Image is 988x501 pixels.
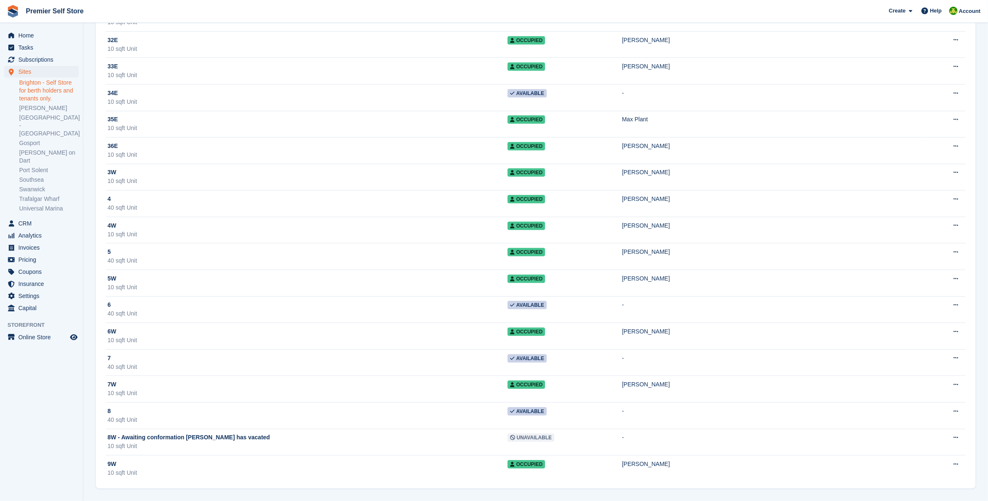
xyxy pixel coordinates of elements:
a: Universal Marina [19,205,79,213]
div: 10 sqft Unit [108,230,508,239]
span: Online Store [18,331,68,343]
a: menu [4,66,79,78]
span: Available [508,407,547,416]
span: 5W [108,274,116,283]
span: 32E [108,36,118,45]
span: Coupons [18,266,68,278]
div: [PERSON_NAME] [622,168,923,177]
img: stora-icon-8386f47178a22dfd0bd8f6a31ec36ba5ce8667c1dd55bd0f319d3a0aa187defe.svg [7,5,19,18]
span: Sites [18,66,68,78]
span: Occupied [508,115,545,124]
div: 40 sqft Unit [108,416,508,424]
span: Analytics [18,230,68,241]
div: [PERSON_NAME] [622,142,923,150]
span: Create [889,7,905,15]
a: Gosport [19,139,79,147]
span: Occupied [508,381,545,389]
span: 6W [108,327,116,336]
span: 34E [108,89,118,98]
div: 40 sqft Unit [108,203,508,212]
div: 10 sqft Unit [108,124,508,133]
span: 4W [108,221,116,230]
div: [PERSON_NAME] [622,195,923,203]
span: Occupied [508,142,545,150]
div: [PERSON_NAME] [622,274,923,283]
span: Occupied [508,275,545,283]
a: [PERSON_NAME] [19,104,79,112]
span: Settings [18,290,68,302]
div: [PERSON_NAME] [622,36,923,45]
a: menu [4,254,79,266]
span: 33E [108,62,118,71]
a: Trafalgar Wharf [19,195,79,203]
span: Tasks [18,42,68,53]
a: menu [4,331,79,343]
a: menu [4,230,79,241]
span: 7 [108,354,111,363]
span: 8 [108,407,111,416]
div: [PERSON_NAME] [622,221,923,230]
a: menu [4,302,79,314]
span: Occupied [508,36,545,45]
a: Southsea [19,176,79,184]
span: 3W [108,168,116,177]
a: menu [4,290,79,302]
span: 9W [108,460,116,468]
span: 6 [108,301,111,309]
div: 40 sqft Unit [108,309,508,318]
div: 10 sqft Unit [108,336,508,345]
span: 36E [108,142,118,150]
a: [PERSON_NAME] on Dart [19,149,79,165]
span: Capital [18,302,68,314]
div: 10 sqft Unit [108,150,508,159]
a: [GEOGRAPHIC_DATA] - [GEOGRAPHIC_DATA] [19,114,79,138]
a: menu [4,266,79,278]
span: Occupied [508,328,545,336]
span: Insurance [18,278,68,290]
span: Available [508,89,547,98]
span: 7W [108,380,116,389]
span: Available [508,301,547,309]
td: - [622,84,923,111]
img: Millie Walcroft [949,7,958,15]
span: Available [508,354,547,363]
div: [PERSON_NAME] [622,248,923,256]
div: 10 sqft Unit [108,177,508,185]
div: 40 sqft Unit [108,363,508,371]
a: menu [4,218,79,229]
div: 10 sqft Unit [108,442,508,451]
span: Pricing [18,254,68,266]
span: Occupied [508,195,545,203]
div: [PERSON_NAME] [622,62,923,71]
div: 10 sqft Unit [108,389,508,398]
a: Port Solent [19,166,79,174]
span: Unavailable [508,433,554,442]
div: [PERSON_NAME] [622,380,923,389]
span: Account [959,7,980,15]
span: Occupied [508,63,545,71]
a: menu [4,242,79,253]
span: Subscriptions [18,54,68,65]
div: 40 sqft Unit [108,256,508,265]
div: Max Plant [622,115,923,124]
span: 5 [108,248,111,256]
a: menu [4,30,79,41]
span: Occupied [508,168,545,177]
span: Storefront [8,321,83,329]
a: Swanwick [19,185,79,193]
td: - [622,296,923,323]
div: 10 sqft Unit [108,71,508,80]
td: - [622,403,923,429]
div: [PERSON_NAME] [622,327,923,336]
span: Occupied [508,222,545,230]
span: 4 [108,195,111,203]
span: 35E [108,115,118,124]
span: Help [930,7,942,15]
span: Occupied [508,460,545,468]
a: menu [4,278,79,290]
a: Premier Self Store [23,4,87,18]
span: Home [18,30,68,41]
div: 10 sqft Unit [108,98,508,106]
a: Brighton - Self Store for berth holders and tenants only. [19,79,79,103]
a: menu [4,42,79,53]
